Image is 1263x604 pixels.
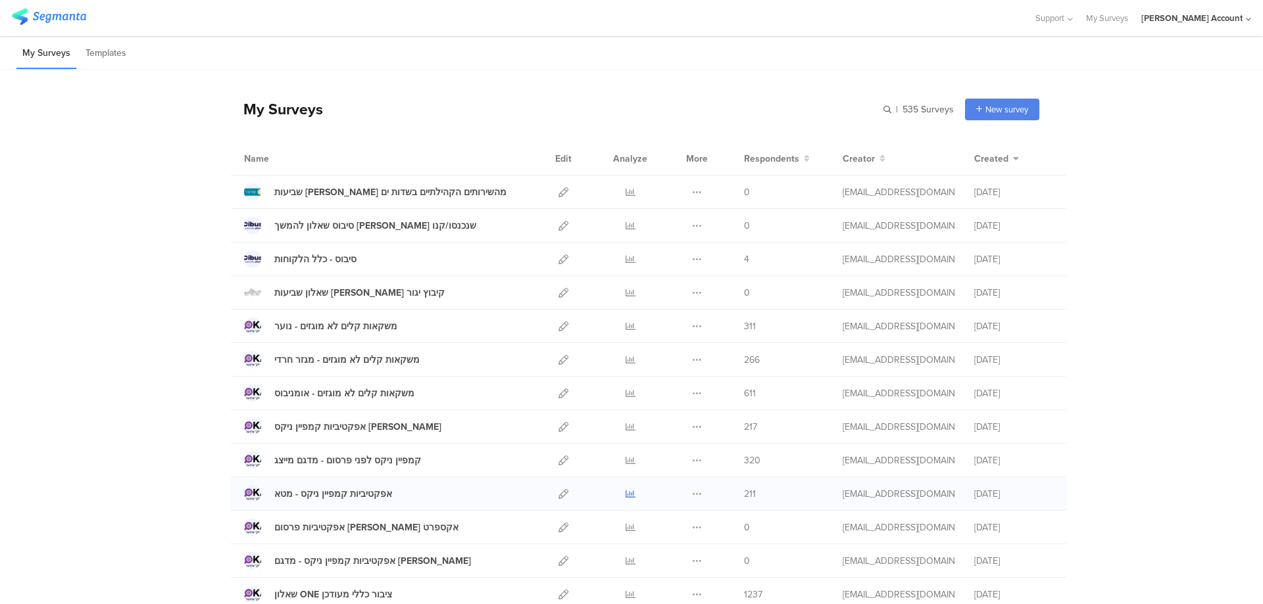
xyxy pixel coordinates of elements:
[244,586,392,603] a: שאלון ONE ציבור כללי מעודכן
[274,353,420,367] div: משקאות קלים לא מוגזים - מגזר חרדי
[244,384,414,402] a: משקאות קלים לא מוגזים - אומניבוס
[744,487,756,501] span: 211
[549,142,578,175] div: Edit
[843,588,954,601] div: miri@miridikman.co.il
[974,554,1053,568] div: [DATE]
[974,286,1053,300] div: [DATE]
[843,554,954,568] div: miri@miridikman.co.il
[843,185,954,199] div: miri@miridikman.co.il
[843,319,954,333] div: miri@miridikman.co.il
[843,487,954,501] div: miri@miridikman.co.il
[12,9,86,25] img: segmanta logo
[244,284,445,301] a: שאלון שביעות [PERSON_NAME] קיבוץ יגור
[744,152,799,166] span: Respondents
[244,552,471,569] a: אפקטיביות קמפיין ניקס - מדגם [PERSON_NAME]
[843,420,954,434] div: miri@miridikman.co.il
[744,554,750,568] span: 0
[274,420,441,434] div: אפקטיביות קמפיין ניקס טיקטוק
[244,152,323,166] div: Name
[744,386,756,400] span: 611
[744,219,750,233] span: 0
[843,453,954,467] div: miri@miridikman.co.il
[843,353,954,367] div: miri@miridikman.co.il
[244,217,476,234] a: סיבוס שאלון להמשך [PERSON_NAME] שנכנסו/קנו
[244,418,441,435] a: אפקטיביות קמפיין ניקס [PERSON_NAME]
[974,420,1053,434] div: [DATE]
[744,319,756,333] span: 311
[744,152,810,166] button: Respondents
[974,152,1019,166] button: Created
[843,152,885,166] button: Creator
[985,103,1028,116] span: New survey
[843,152,875,166] span: Creator
[244,351,420,368] a: משקאות קלים לא מוגזים - מגזר חרדי
[974,152,1008,166] span: Created
[843,219,954,233] div: miri@miridikman.co.il
[843,286,954,300] div: miri@miridikman.co.il
[974,521,1053,534] div: [DATE]
[903,103,954,116] span: 535 Surveys
[974,185,1053,199] div: [DATE]
[274,219,476,233] div: סיבוס שאלון להמשך לאלו שנכנסו/קנו
[974,319,1053,333] div: [DATE]
[974,588,1053,601] div: [DATE]
[744,588,762,601] span: 1237
[843,386,954,400] div: miri@miridikman.co.il
[274,554,471,568] div: אפקטיביות קמפיין ניקס - מדגם מייצ
[244,452,421,469] a: קמפיין ניקס לפני פרסום - מדגם מייצג
[744,420,757,434] span: 217
[610,142,650,175] div: Analyze
[274,487,392,501] div: אפקטיביות קמפיין ניקס - מטא
[974,453,1053,467] div: [DATE]
[744,252,749,266] span: 4
[894,103,900,116] span: |
[744,286,750,300] span: 0
[744,353,760,367] span: 266
[744,185,750,199] span: 0
[244,485,392,502] a: אפקטיביות קמפיין ניקס - מטא
[80,38,132,69] li: Templates
[274,386,414,400] div: משקאות קלים לא מוגזים - אומניבוס
[974,219,1053,233] div: [DATE]
[230,98,323,120] div: My Surveys
[843,521,954,534] div: miri@miridikman.co.il
[274,319,397,333] div: משקאות קלים לא מוגזים - נוער
[274,286,445,300] div: שאלון שביעות רצון קיבוץ יגור
[244,250,357,267] a: סיבוס - כלל הלקוחות
[274,185,507,199] div: שביעות רצון מהשירותים הקהילתיים בשדות ים
[244,317,397,335] a: משקאות קלים לא מוגזים - נוער
[974,386,1053,400] div: [DATE]
[1035,12,1064,24] span: Support
[843,252,954,266] div: miri@miridikman.co.il
[683,142,711,175] div: More
[244,519,458,536] a: אפקטיביות פרסום [PERSON_NAME] אקספרט
[974,353,1053,367] div: [DATE]
[974,252,1053,266] div: [DATE]
[274,521,458,534] div: אפקטיביות פרסום מן אקספרט
[244,183,507,200] a: שביעות [PERSON_NAME] מהשירותים הקהילתיים בשדות ים
[744,521,750,534] span: 0
[274,588,392,601] div: שאלון ONE ציבור כללי מעודכן
[1141,12,1243,24] div: [PERSON_NAME] Account
[274,252,357,266] div: סיבוס - כלל הלקוחות
[744,453,760,467] span: 320
[16,38,76,69] li: My Surveys
[974,487,1053,501] div: [DATE]
[274,453,421,467] div: קמפיין ניקס לפני פרסום - מדגם מייצג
